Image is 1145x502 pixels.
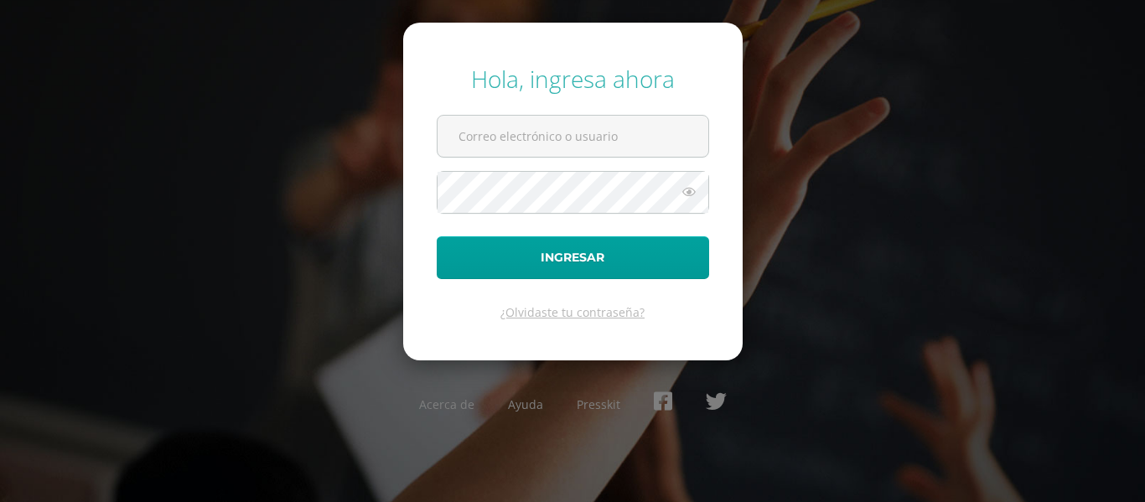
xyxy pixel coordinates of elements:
[577,396,620,412] a: Presskit
[419,396,474,412] a: Acerca de
[437,63,709,95] div: Hola, ingresa ahora
[437,236,709,279] button: Ingresar
[508,396,543,412] a: Ayuda
[500,304,645,320] a: ¿Olvidaste tu contraseña?
[438,116,708,157] input: Correo electrónico o usuario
